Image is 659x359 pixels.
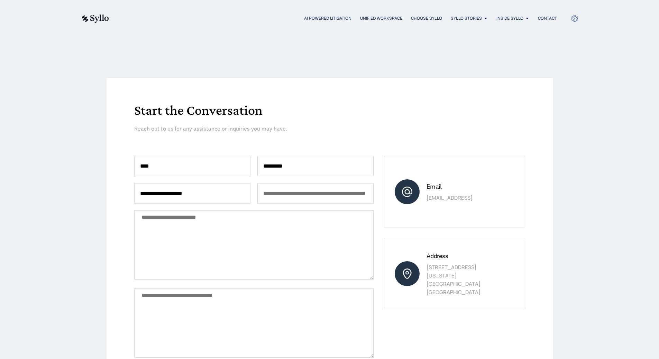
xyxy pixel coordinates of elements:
[538,15,557,21] a: Contact
[134,103,525,117] h1: Start the Conversation
[451,15,482,21] a: Syllo Stories
[427,263,503,296] p: [STREET_ADDRESS] [US_STATE][GEOGRAPHIC_DATA] [GEOGRAPHIC_DATA]
[496,15,523,21] a: Inside Syllo
[123,15,557,22] nav: Menu
[304,15,351,21] a: AI Powered Litigation
[411,15,442,21] a: Choose Syllo
[360,15,402,21] a: Unified Workspace
[134,124,386,133] p: Reach out to us for any assistance or inquiries you may have.
[427,194,503,202] p: [EMAIL_ADDRESS]
[427,182,441,190] span: Email
[81,15,109,23] img: syllo
[123,15,557,22] div: Menu Toggle
[427,252,448,260] span: Address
